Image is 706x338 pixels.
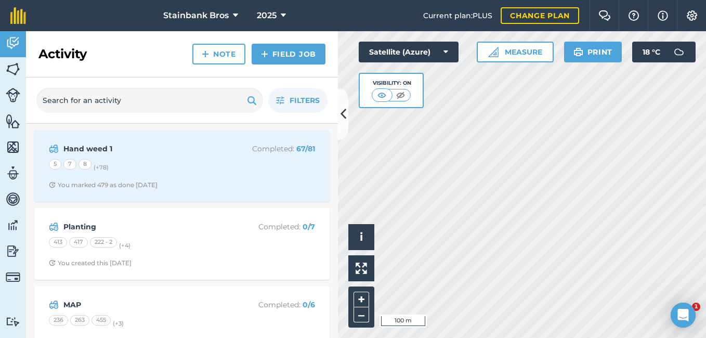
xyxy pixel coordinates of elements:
img: svg+xml;base64,PD94bWwgdmVyc2lvbj0iMS4wIiBlbmNvZGluZz0idXRmLTgiPz4KPCEtLSBHZW5lcmF0b3I6IEFkb2JlIE... [6,165,20,181]
img: svg+xml;base64,PHN2ZyB4bWxucz0iaHR0cDovL3d3dy53My5vcmcvMjAwMC9zdmciIHdpZHRoPSIxOSIgaGVpZ2h0PSIyNC... [247,94,257,107]
button: Print [564,42,622,62]
img: Clock with arrow pointing clockwise [49,259,56,266]
small: (+ 78 ) [94,164,109,171]
img: Two speech bubbles overlapping with the left bubble in the forefront [598,10,611,21]
strong: Hand weed 1 [63,143,228,154]
div: 8 [79,159,91,170]
span: Stainbank Bros [163,9,229,22]
strong: 67 / 81 [296,144,315,153]
strong: 0 / 7 [303,222,315,231]
div: 236 [49,315,68,326]
img: svg+xml;base64,PHN2ZyB4bWxucz0iaHR0cDovL3d3dy53My5vcmcvMjAwMC9zdmciIHdpZHRoPSI1MCIgaGVpZ2h0PSI0MC... [394,90,407,100]
span: 1 [692,303,700,311]
img: svg+xml;base64,PD94bWwgdmVyc2lvbj0iMS4wIiBlbmNvZGluZz0idXRmLTgiPz4KPCEtLSBHZW5lcmF0b3I6IEFkb2JlIE... [6,317,20,327]
img: A question mark icon [627,10,640,21]
img: A cog icon [686,10,698,21]
img: svg+xml;base64,PD94bWwgdmVyc2lvbj0iMS4wIiBlbmNvZGluZz0idXRmLTgiPz4KPCEtLSBHZW5lcmF0b3I6IEFkb2JlIE... [6,88,20,102]
img: svg+xml;base64,PD94bWwgdmVyc2lvbj0iMS4wIiBlbmNvZGluZz0idXRmLTgiPz4KPCEtLSBHZW5lcmF0b3I6IEFkb2JlIE... [49,220,59,233]
div: 417 [69,237,88,248]
strong: 0 / 6 [303,300,315,309]
img: svg+xml;base64,PHN2ZyB4bWxucz0iaHR0cDovL3d3dy53My5vcmcvMjAwMC9zdmciIHdpZHRoPSI1NiIgaGVpZ2h0PSI2MC... [6,113,20,129]
button: Filters [268,88,328,113]
a: Change plan [501,7,579,24]
a: Hand weed 1Completed: 67/81578(+78)Clock with arrow pointing clockwiseYou marked 479 as done [DATE] [41,136,323,196]
small: (+ 4 ) [119,242,130,249]
p: Completed : [232,143,315,154]
div: 7 [63,159,76,170]
a: PlantingCompleted: 0/7413417222 - 2(+4)Clock with arrow pointing clockwiseYou created this [DATE] [41,214,323,274]
img: fieldmargin Logo [10,7,26,24]
button: Satellite (Azure) [359,42,459,62]
input: Search for an activity [36,88,263,113]
span: 2025 [257,9,277,22]
div: 5 [49,159,61,170]
img: svg+xml;base64,PD94bWwgdmVyc2lvbj0iMS4wIiBlbmNvZGluZz0idXRmLTgiPz4KPCEtLSBHZW5lcmF0b3I6IEFkb2JlIE... [6,270,20,284]
div: 413 [49,237,67,248]
img: svg+xml;base64,PHN2ZyB4bWxucz0iaHR0cDovL3d3dy53My5vcmcvMjAwMC9zdmciIHdpZHRoPSI1NiIgaGVpZ2h0PSI2MC... [6,139,20,155]
img: svg+xml;base64,PD94bWwgdmVyc2lvbj0iMS4wIiBlbmNvZGluZz0idXRmLTgiPz4KPCEtLSBHZW5lcmF0b3I6IEFkb2JlIE... [6,191,20,207]
img: Clock with arrow pointing clockwise [49,181,56,188]
div: 263 [70,315,89,326]
img: Four arrows, one pointing top left, one top right, one bottom right and the last bottom left [356,263,367,274]
button: + [354,292,369,307]
div: 222 - 2 [90,237,117,248]
img: svg+xml;base64,PD94bWwgdmVyc2lvbj0iMS4wIiBlbmNvZGluZz0idXRmLTgiPz4KPCEtLSBHZW5lcmF0b3I6IEFkb2JlIE... [669,42,689,62]
img: svg+xml;base64,PHN2ZyB4bWxucz0iaHR0cDovL3d3dy53My5vcmcvMjAwMC9zdmciIHdpZHRoPSIxNCIgaGVpZ2h0PSIyNC... [202,48,209,60]
div: You created this [DATE] [49,259,132,267]
button: i [348,224,374,250]
div: 455 [91,315,111,326]
img: svg+xml;base64,PD94bWwgdmVyc2lvbj0iMS4wIiBlbmNvZGluZz0idXRmLTgiPz4KPCEtLSBHZW5lcmF0b3I6IEFkb2JlIE... [6,217,20,233]
button: Measure [477,42,554,62]
div: Visibility: On [372,79,411,87]
button: – [354,307,369,322]
div: Open Intercom Messenger [671,303,696,328]
img: svg+xml;base64,PHN2ZyB4bWxucz0iaHR0cDovL3d3dy53My5vcmcvMjAwMC9zdmciIHdpZHRoPSIxOSIgaGVpZ2h0PSIyNC... [573,46,583,58]
p: Completed : [232,299,315,310]
strong: Planting [63,221,228,232]
strong: MAP [63,299,228,310]
a: Note [192,44,245,64]
img: Ruler icon [488,47,499,57]
img: svg+xml;base64,PD94bWwgdmVyc2lvbj0iMS4wIiBlbmNvZGluZz0idXRmLTgiPz4KPCEtLSBHZW5lcmF0b3I6IEFkb2JlIE... [49,142,59,155]
small: (+ 3 ) [113,320,124,327]
button: 18 °C [632,42,696,62]
img: svg+xml;base64,PHN2ZyB4bWxucz0iaHR0cDovL3d3dy53My5vcmcvMjAwMC9zdmciIHdpZHRoPSI1MCIgaGVpZ2h0PSI0MC... [375,90,388,100]
img: svg+xml;base64,PD94bWwgdmVyc2lvbj0iMS4wIiBlbmNvZGluZz0idXRmLTgiPz4KPCEtLSBHZW5lcmF0b3I6IEFkb2JlIE... [6,35,20,51]
span: i [360,230,363,243]
img: svg+xml;base64,PD94bWwgdmVyc2lvbj0iMS4wIiBlbmNvZGluZz0idXRmLTgiPz4KPCEtLSBHZW5lcmF0b3I6IEFkb2JlIE... [49,298,59,311]
img: svg+xml;base64,PHN2ZyB4bWxucz0iaHR0cDovL3d3dy53My5vcmcvMjAwMC9zdmciIHdpZHRoPSI1NiIgaGVpZ2h0PSI2MC... [6,61,20,77]
span: Filters [290,95,320,106]
div: You marked 479 as done [DATE] [49,181,158,189]
a: Field Job [252,44,325,64]
p: Completed : [232,221,315,232]
span: Current plan : PLUS [423,10,492,21]
span: 18 ° C [643,42,660,62]
h2: Activity [38,46,87,62]
img: svg+xml;base64,PD94bWwgdmVyc2lvbj0iMS4wIiBlbmNvZGluZz0idXRmLTgiPz4KPCEtLSBHZW5lcmF0b3I6IEFkb2JlIE... [6,243,20,259]
img: svg+xml;base64,PHN2ZyB4bWxucz0iaHR0cDovL3d3dy53My5vcmcvMjAwMC9zdmciIHdpZHRoPSIxNCIgaGVpZ2h0PSIyNC... [261,48,268,60]
img: svg+xml;base64,PHN2ZyB4bWxucz0iaHR0cDovL3d3dy53My5vcmcvMjAwMC9zdmciIHdpZHRoPSIxNyIgaGVpZ2h0PSIxNy... [658,9,668,22]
